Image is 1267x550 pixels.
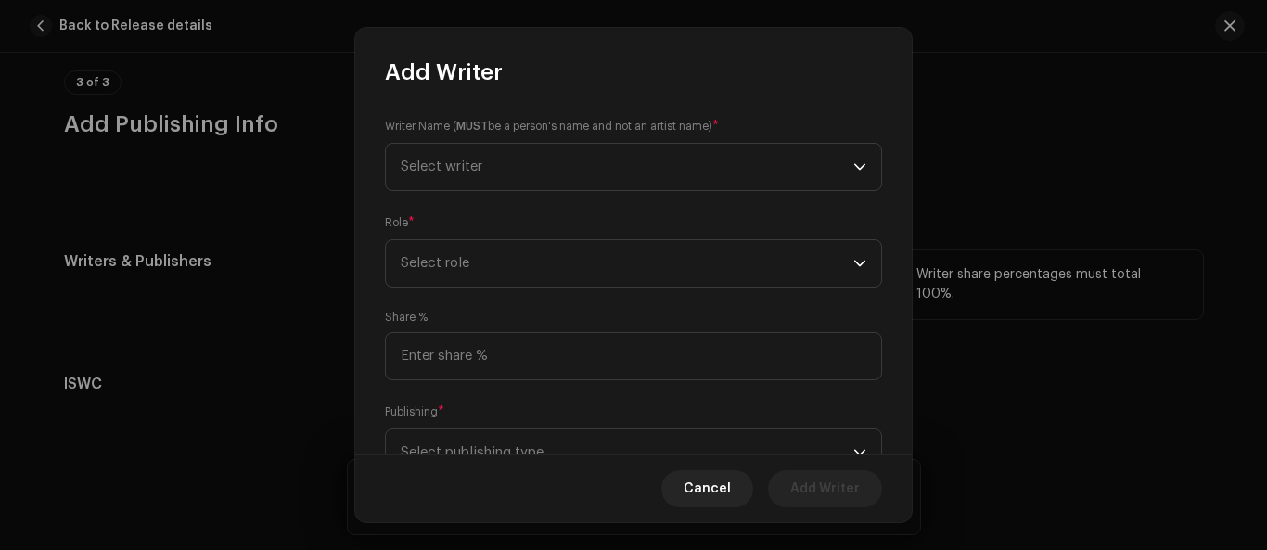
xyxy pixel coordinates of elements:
span: Select writer [401,160,482,173]
label: Share % [385,310,428,325]
small: Role [385,213,408,232]
span: Select writer [401,144,853,190]
span: Select publishing type [401,429,853,476]
span: Add Writer [790,470,860,507]
span: Cancel [684,470,731,507]
button: Cancel [661,470,753,507]
small: Writer Name ( be a person's name and not an artist name) [385,117,712,135]
small: Publishing [385,403,438,421]
div: dropdown trigger [853,429,866,476]
strong: MUST [456,121,488,132]
span: Add Writer [385,58,503,87]
span: Select role [401,240,853,287]
div: dropdown trigger [853,144,866,190]
input: Enter share % [385,332,882,380]
button: Add Writer [768,470,882,507]
div: dropdown trigger [853,240,866,287]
